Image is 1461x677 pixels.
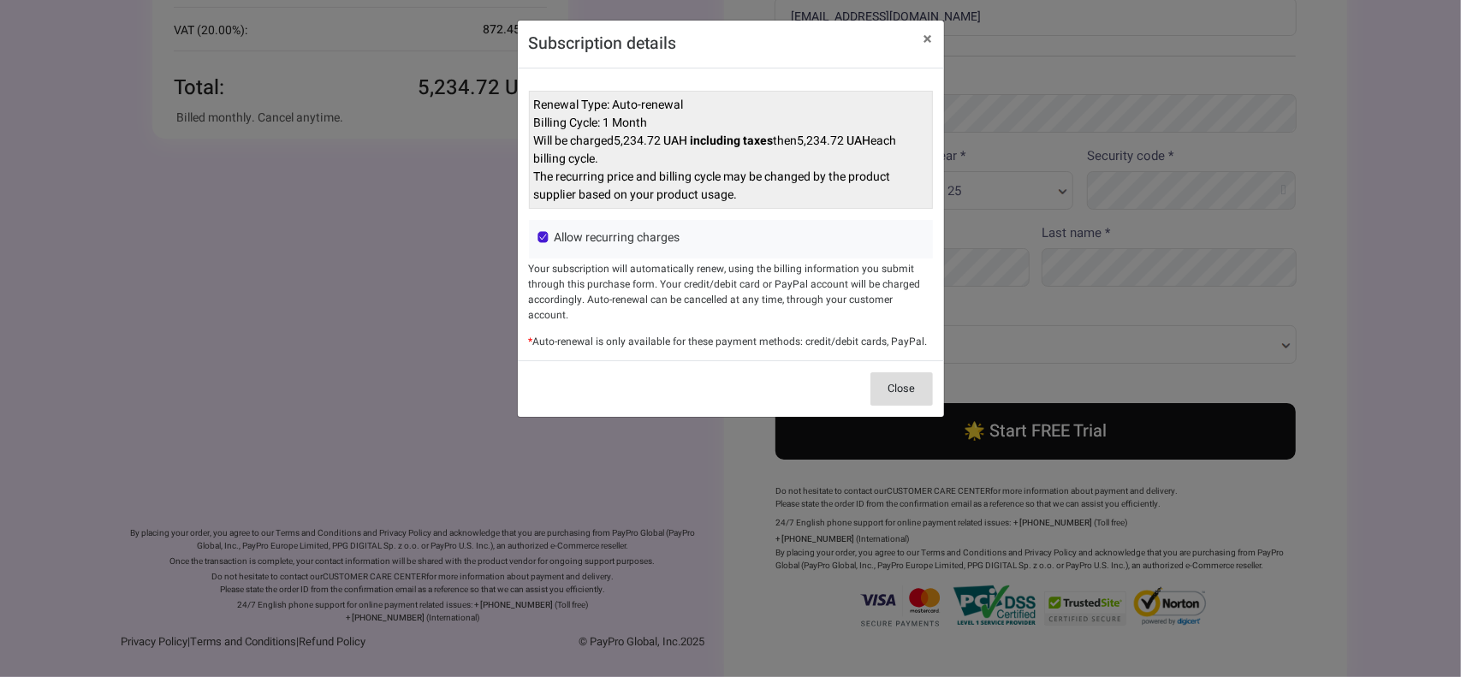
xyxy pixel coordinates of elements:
div: Renewal Type: Auto-renewal Billing Cycle: 1 Month Will be charged then each billing cycle. The re... [529,91,933,209]
span: UAH [847,132,871,150]
button: × [912,21,944,60]
button: Close [870,372,933,406]
b: including taxes [691,132,774,150]
i: .72 [644,132,662,150]
span: 5,234 [798,132,845,150]
span: UAH [664,132,688,150]
p: Auto-renewal is only available for these payment methods: credit/debit cards, PayPal. [529,334,933,349]
span: 5,234 [615,132,662,150]
h4: Subscription details [529,32,933,56]
p: Your subscription will automatically renew, using the billing information you submit through this... [529,261,933,323]
label: Allow recurring charges [537,231,680,244]
i: .72 [828,132,845,150]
